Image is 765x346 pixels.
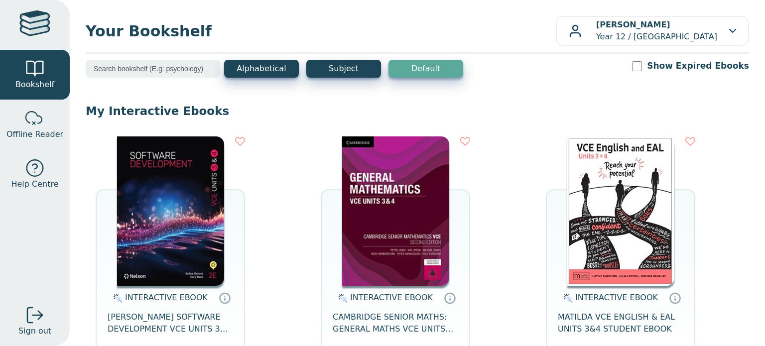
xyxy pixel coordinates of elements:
button: [PERSON_NAME]Year 12 / [GEOGRAPHIC_DATA] [556,16,749,46]
span: CAMBRIDGE SENIOR MATHS: GENERAL MATHS VCE UNITS 3&4 EBOOK 2E [333,311,458,335]
button: Subject [306,60,381,78]
span: [PERSON_NAME] SOFTWARE DEVELOPMENT VCE UNITS 3&4 MINDTAP 8E [108,311,233,335]
label: Show Expired Ebooks [647,60,749,72]
span: Your Bookshelf [86,20,556,42]
span: INTERACTIVE EBOOK [125,293,208,302]
span: Offline Reader [6,128,63,140]
img: e640b99c-8375-4517-8bb4-be3159db8a5c.jpg [567,136,674,286]
span: Bookshelf [15,79,54,91]
span: MATILDA VCE ENGLISH & EAL UNITS 3&4 STUDENT EBOOK [558,311,683,335]
button: Default [388,60,463,78]
a: Interactive eBooks are accessed online via the publisher’s portal. They contain interactive resou... [444,292,456,304]
p: My Interactive Ebooks [86,104,749,118]
span: Help Centre [11,178,58,190]
button: Alphabetical [224,60,299,78]
img: 5284d52e-b08f-4a2b-bc80-9bb5073c3e27.jfif [117,136,224,286]
b: [PERSON_NAME] [596,20,670,29]
span: INTERACTIVE EBOOK [350,293,433,302]
p: Year 12 / [GEOGRAPHIC_DATA] [596,19,717,43]
a: Interactive eBooks are accessed online via the publisher’s portal. They contain interactive resou... [219,292,231,304]
img: 2d857910-8719-48bf-a398-116ea92bfb73.jpg [342,136,449,286]
span: INTERACTIVE EBOOK [575,293,658,302]
img: interactive.svg [110,292,123,304]
img: interactive.svg [335,292,348,304]
img: interactive.svg [560,292,573,304]
span: Sign out [18,325,51,337]
input: Search bookshelf (E.g: psychology) [86,60,220,78]
a: Interactive eBooks are accessed online via the publisher’s portal. They contain interactive resou... [669,292,681,304]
